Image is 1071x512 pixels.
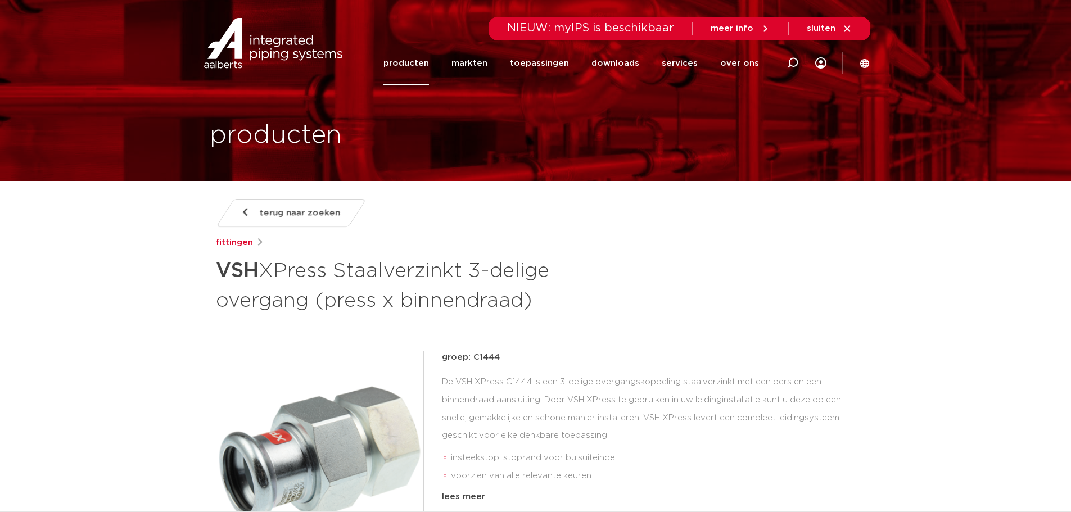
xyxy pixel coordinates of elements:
[451,467,856,485] li: voorzien van alle relevante keuren
[807,24,852,34] a: sluiten
[383,42,429,85] a: producten
[711,24,753,33] span: meer info
[442,490,856,504] div: lees meer
[591,42,639,85] a: downloads
[451,485,856,503] li: Leak Before Pressed-functie
[216,261,259,281] strong: VSH
[210,117,342,153] h1: producten
[815,51,826,75] div: my IPS
[451,42,487,85] a: markten
[215,199,366,227] a: terug naar zoeken
[383,42,759,85] nav: Menu
[442,351,856,364] p: groep: C1444
[260,204,340,222] span: terug naar zoeken
[711,24,770,34] a: meer info
[507,22,674,34] span: NIEUW: myIPS is beschikbaar
[807,24,835,33] span: sluiten
[216,236,253,250] a: fittingen
[451,449,856,467] li: insteekstop: stoprand voor buisuiteinde
[442,373,856,486] div: De VSH XPress C1444 is een 3-delige overgangskoppeling staalverzinkt met een pers en een binnendr...
[216,254,638,315] h1: XPress Staalverzinkt 3-delige overgang (press x binnendraad)
[510,42,569,85] a: toepassingen
[720,42,759,85] a: over ons
[662,42,698,85] a: services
